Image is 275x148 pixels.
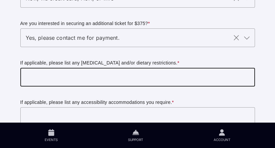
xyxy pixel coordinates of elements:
span: Yes, please contact me for payment. [26,34,120,42]
span: Account [214,137,230,142]
a: Support [93,123,178,148]
a: Events [10,123,93,148]
p: If applicable, please list any accessibility accommodations you require. [20,99,255,106]
span: Support [128,137,143,142]
a: Account [178,123,265,148]
p: Are you interested in securing an additional ticket for $375? [20,20,255,27]
span: Events [45,137,58,142]
i: Clear [232,34,240,42]
p: If applicable, please list any [MEDICAL_DATA] and/or dietary restrictions. [20,60,255,66]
